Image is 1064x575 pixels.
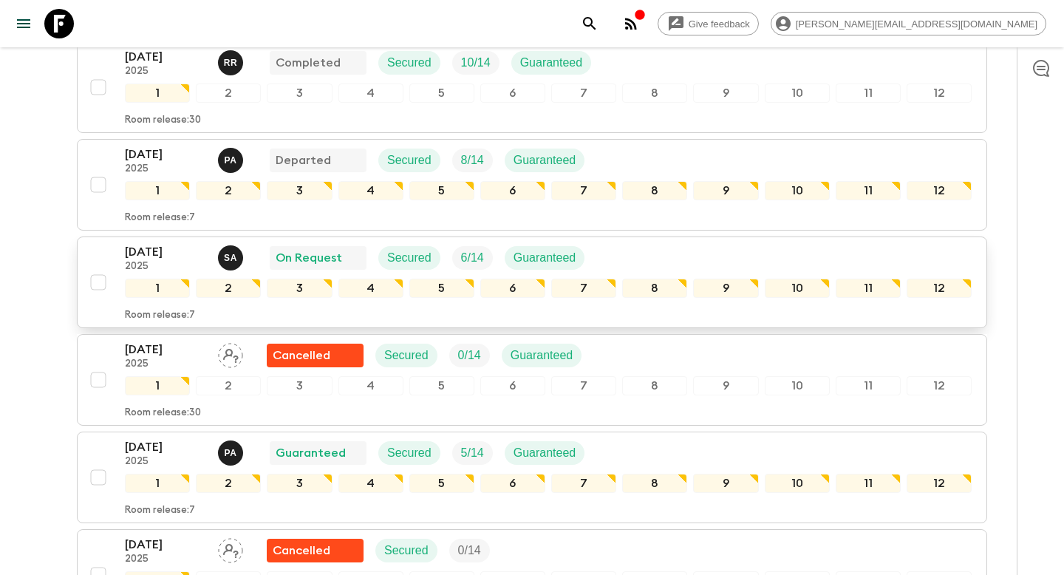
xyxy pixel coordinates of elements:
[409,279,474,298] div: 5
[765,84,830,103] div: 10
[480,474,545,493] div: 6
[681,18,758,30] span: Give feedback
[125,456,206,468] p: 2025
[452,149,493,172] div: Trip Fill
[693,474,758,493] div: 9
[196,474,261,493] div: 2
[622,84,687,103] div: 8
[449,539,490,562] div: Trip Fill
[218,55,246,67] span: Ramli Raban
[836,376,901,395] div: 11
[378,149,440,172] div: Secured
[765,474,830,493] div: 10
[480,181,545,200] div: 6
[622,279,687,298] div: 8
[267,376,332,395] div: 3
[378,246,440,270] div: Secured
[458,542,481,559] p: 0 / 14
[218,152,246,164] span: Prasad Adikari
[338,181,403,200] div: 4
[458,347,481,364] p: 0 / 14
[622,474,687,493] div: 8
[273,347,330,364] p: Cancelled
[387,54,432,72] p: Secured
[218,245,246,271] button: SA
[765,181,830,200] div: 10
[551,279,616,298] div: 7
[511,347,573,364] p: Guaranteed
[276,152,331,169] p: Departed
[125,146,206,163] p: [DATE]
[907,279,972,298] div: 12
[693,181,758,200] div: 9
[452,51,499,75] div: Trip Fill
[77,432,987,523] button: [DATE]2025Prasad AdikariGuaranteedSecuredTrip FillGuaranteed123456789101112Room release:7
[514,249,576,267] p: Guaranteed
[125,438,206,456] p: [DATE]
[378,51,440,75] div: Secured
[461,152,484,169] p: 8 / 14
[276,249,342,267] p: On Request
[514,152,576,169] p: Guaranteed
[267,84,332,103] div: 3
[693,376,758,395] div: 9
[218,445,246,457] span: Prasad Adikari
[575,9,604,38] button: search adventures
[461,54,491,72] p: 10 / 14
[267,474,332,493] div: 3
[125,279,190,298] div: 1
[452,246,493,270] div: Trip Fill
[338,84,403,103] div: 4
[267,539,364,562] div: Flash Pack cancellation
[125,474,190,493] div: 1
[461,249,484,267] p: 6 / 14
[622,181,687,200] div: 8
[514,444,576,462] p: Guaranteed
[125,212,195,224] p: Room release: 7
[384,542,429,559] p: Secured
[907,84,972,103] div: 12
[387,152,432,169] p: Secured
[276,444,346,462] p: Guaranteed
[907,181,972,200] div: 12
[125,261,206,273] p: 2025
[125,554,206,565] p: 2025
[273,542,330,559] p: Cancelled
[551,181,616,200] div: 7
[338,376,403,395] div: 4
[409,474,474,493] div: 5
[409,84,474,103] div: 5
[9,9,38,38] button: menu
[907,474,972,493] div: 12
[218,542,243,554] span: Assign pack leader
[225,447,237,459] p: P A
[196,181,261,200] div: 2
[520,54,583,72] p: Guaranteed
[387,444,432,462] p: Secured
[387,249,432,267] p: Secured
[125,163,206,175] p: 2025
[125,48,206,66] p: [DATE]
[196,279,261,298] div: 2
[338,279,403,298] div: 4
[125,181,190,200] div: 1
[836,181,901,200] div: 11
[551,474,616,493] div: 7
[77,237,987,328] button: [DATE]2025Suren AbeykoonOn RequestSecuredTrip FillGuaranteed123456789101112Room release:7
[375,539,437,562] div: Secured
[907,376,972,395] div: 12
[480,376,545,395] div: 6
[384,347,429,364] p: Secured
[551,84,616,103] div: 7
[375,344,437,367] div: Secured
[409,181,474,200] div: 5
[452,441,493,465] div: Trip Fill
[622,376,687,395] div: 8
[658,12,759,35] a: Give feedback
[125,536,206,554] p: [DATE]
[788,18,1046,30] span: [PERSON_NAME][EMAIL_ADDRESS][DOMAIN_NAME]
[480,279,545,298] div: 6
[125,505,195,517] p: Room release: 7
[125,84,190,103] div: 1
[125,66,206,78] p: 2025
